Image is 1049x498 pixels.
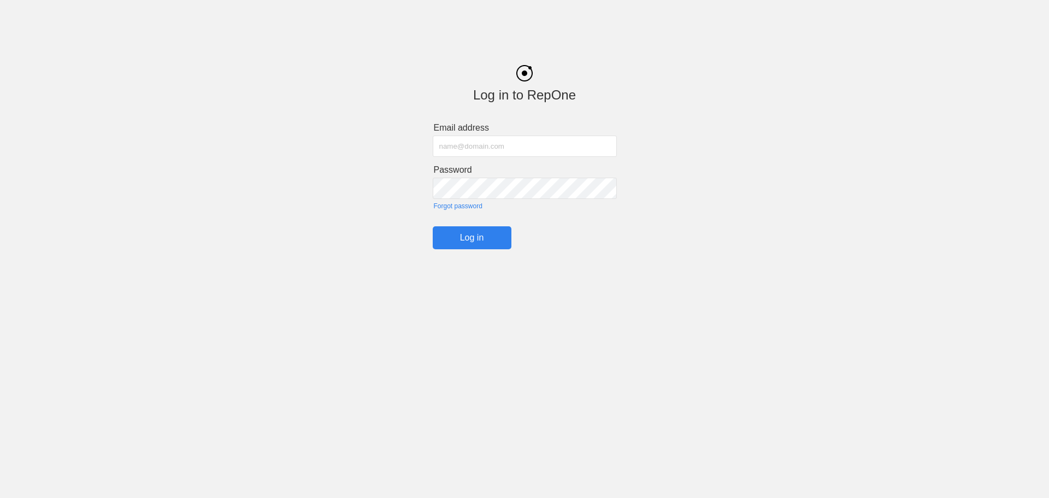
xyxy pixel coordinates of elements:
label: Password [434,165,617,175]
a: Forgot password [434,202,617,210]
label: Email address [434,123,617,133]
div: Log in to RepOne [433,87,617,103]
iframe: Chat Widget [852,371,1049,498]
input: Log in [433,226,511,249]
img: black_logo.png [516,65,533,81]
input: name@domain.com [433,136,617,157]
